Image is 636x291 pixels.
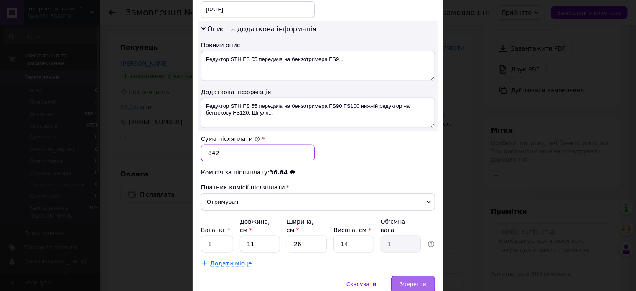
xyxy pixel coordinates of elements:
textarea: Редуктор STH FS 55 передача на бензотримера FS90 FS100 нижній редуктор на бензокосу FS120; Шпуля... [201,98,435,128]
label: Вага, кг [201,227,230,233]
span: Скасувати [346,281,376,287]
span: Платник комісії післяплати [201,184,285,191]
div: Додаткова інформація [201,88,435,96]
div: Об'ємна вага [381,217,421,234]
label: Довжина, см [240,218,270,233]
label: Сума післяплати [201,135,260,142]
span: Зберегти [400,281,426,287]
span: Додати місце [210,260,252,267]
textarea: Редуктор STH FS 55 передача на бензотримера FS9... [201,51,435,81]
div: Повний опис [201,41,435,49]
span: Отримувач [201,193,435,211]
label: Ширина, см [287,218,313,233]
span: 36.84 ₴ [270,169,295,176]
div: Комісія за післяплату: [201,168,435,176]
label: Висота, см [333,227,371,233]
span: Опис та додаткова інформація [207,25,317,33]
